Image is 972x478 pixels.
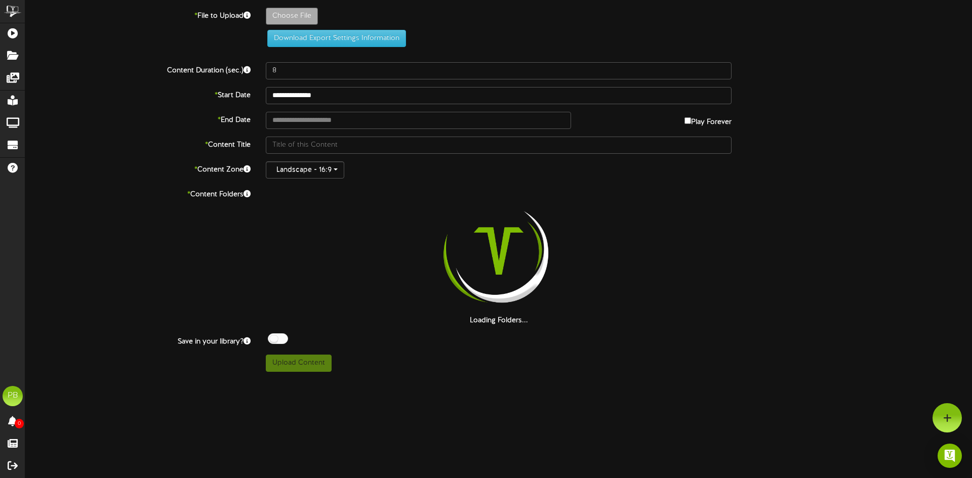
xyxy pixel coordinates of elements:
a: Download Export Settings Information [262,34,406,42]
label: Start Date [18,87,258,101]
label: Content Zone [18,161,258,175]
label: End Date [18,112,258,125]
label: Content Duration (sec.) [18,62,258,76]
div: Open Intercom Messenger [938,444,962,468]
label: Content Title [18,137,258,150]
button: Upload Content [266,355,332,372]
img: loading-spinner-2.png [434,186,563,316]
span: 0 [15,419,24,428]
div: PB [3,386,23,406]
input: Play Forever [684,117,691,124]
strong: Loading Folders... [470,317,528,324]
label: Content Folders [18,186,258,200]
button: Landscape - 16:9 [266,161,344,179]
label: Play Forever [684,112,732,127]
button: Download Export Settings Information [267,30,406,47]
label: File to Upload [18,8,258,21]
input: Title of this Content [266,137,732,154]
label: Save in your library? [18,333,258,347]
